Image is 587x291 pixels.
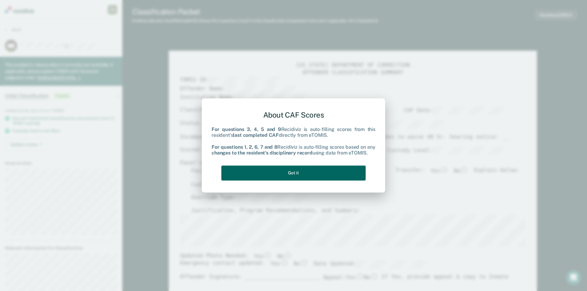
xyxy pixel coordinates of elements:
b: For questions 3, 4, 5 and 9 [212,127,281,133]
div: About CAF Scores [212,106,375,124]
b: changes to the resident's disciplinary record [212,150,312,156]
b: last completed CAF [233,133,279,138]
b: For questions 1, 2, 6, 7 and 8 [212,144,277,150]
div: Recidiviz is auto-filling scores from this resident's directly from eTOMIS. Recidiviz is auto-fil... [212,127,375,156]
button: Got it [221,166,366,180]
